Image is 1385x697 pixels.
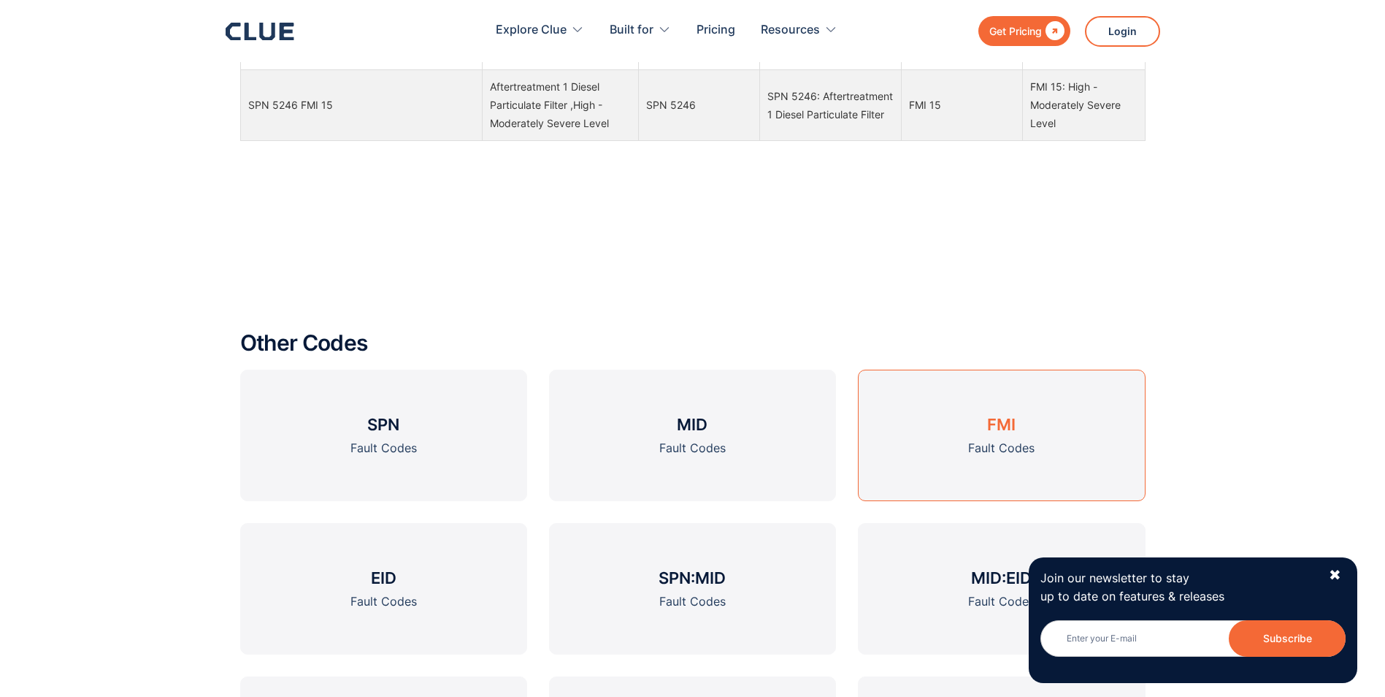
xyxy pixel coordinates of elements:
[549,523,836,655] a: SPN:MIDFault Codes
[858,523,1145,655] a: MID:EIDFault Codes
[496,7,567,53] div: Explore Clue
[350,593,417,611] div: Fault Codes
[659,439,726,457] div: Fault Codes
[659,593,726,611] div: Fault Codes
[610,7,653,53] div: Built for
[971,567,1032,589] h3: MID:EID
[697,7,735,53] a: Pricing
[989,22,1042,40] div: Get Pricing
[1040,620,1346,657] input: Enter your E-mail
[610,7,671,53] div: Built for
[760,69,902,140] td: SPN 5246: Aftertreatment 1 Diesel Particulate Filter
[659,567,726,589] h3: SPN:MID
[978,16,1070,46] a: Get Pricing
[1040,569,1315,606] p: Join our newsletter to stay up to date on features & releases
[549,370,836,501] a: MIDFault Codes
[677,414,707,435] h3: MID
[371,567,396,589] h3: EID
[858,370,1145,501] a: FMIFault Codes
[367,414,399,435] h3: SPN
[761,7,820,53] div: Resources
[1022,69,1145,140] td: FMI 15: High - Moderately Severe Level
[968,439,1035,457] div: Fault Codes
[1229,620,1346,657] input: Subscribe
[240,370,527,501] a: SPNFault Codes
[987,414,1016,435] h3: FMI
[1042,22,1064,40] div: 
[240,331,1146,355] h2: Other Codes
[761,7,837,53] div: Resources
[350,439,417,457] div: Fault Codes
[1329,566,1341,584] div: ✖
[902,69,1023,140] td: FMI 15
[639,69,760,140] td: SPN 5246
[496,7,584,53] div: Explore Clue
[968,593,1035,611] div: Fault Codes
[490,77,631,133] div: Aftertreatment 1 Diesel Particulate Filter ,High - Moderately Severe Level
[240,69,483,140] td: SPN 5246 FMI 15
[1040,620,1346,671] form: Newsletter
[240,523,527,655] a: EIDFault Codes
[1085,16,1160,47] a: Login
